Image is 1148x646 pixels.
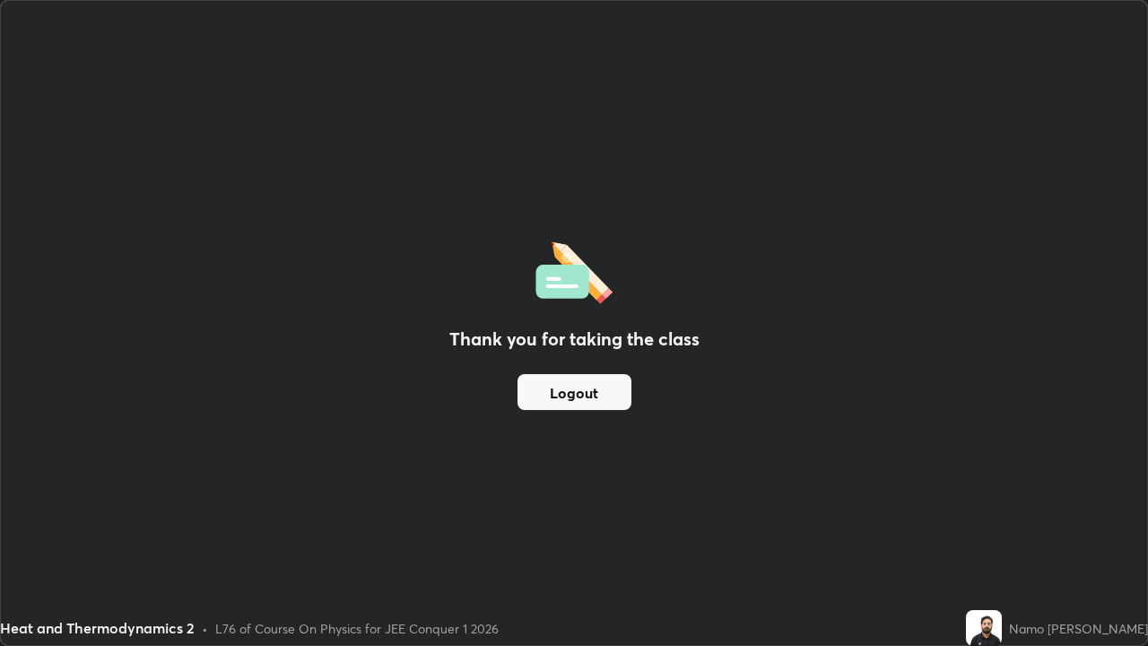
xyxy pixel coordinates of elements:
div: L76 of Course On Physics for JEE Conquer 1 2026 [215,619,499,638]
img: 436b37f31ff54e2ebab7161bc7e43244.jpg [966,610,1002,646]
div: • [202,619,208,638]
div: Namo [PERSON_NAME] [1009,619,1148,638]
h2: Thank you for taking the class [449,326,700,353]
button: Logout [517,374,631,410]
img: offlineFeedback.1438e8b3.svg [535,236,613,304]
